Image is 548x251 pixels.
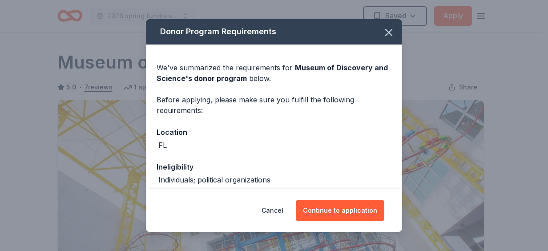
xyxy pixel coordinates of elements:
button: Cancel [262,200,283,221]
div: Donor Program Requirements [146,19,402,45]
div: Ineligibility [157,161,391,173]
div: Before applying, please make sure you fulfill the following requirements: [157,94,391,116]
div: FL [158,140,167,150]
div: Individuals; political organizations [158,174,270,185]
button: Continue to application [296,200,384,221]
div: We've summarized the requirements for below. [157,62,391,84]
div: Location [157,126,391,138]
